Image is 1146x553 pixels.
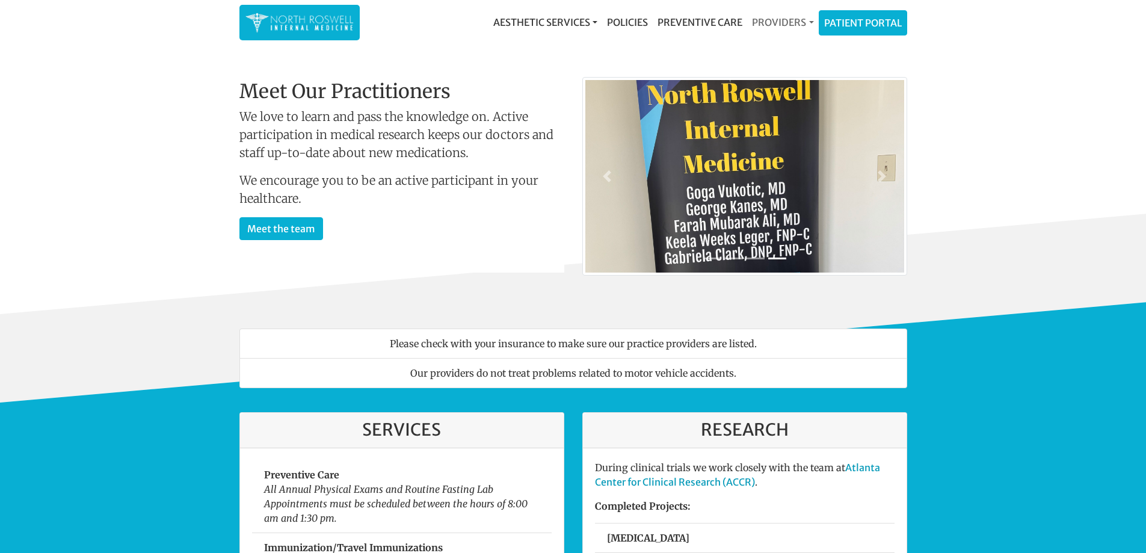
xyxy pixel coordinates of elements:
[252,420,552,440] h3: Services
[595,462,880,488] a: Atlanta Center for Clinical Research (ACCR)
[607,532,689,544] strong: [MEDICAL_DATA]
[264,483,528,524] em: All Annual Physical Exams and Routine Fasting Lab Appointments must be scheduled between the hour...
[488,10,602,34] a: Aesthetic Services
[653,10,747,34] a: Preventive Care
[264,469,339,481] strong: Preventive Care
[239,329,907,359] li: Please check with your insurance to make sure our practice providers are listed.
[239,171,564,208] p: We encourage you to be an active participant in your healthcare.
[602,10,653,34] a: Policies
[239,217,323,240] a: Meet the team
[747,10,818,34] a: Providers
[239,108,564,162] p: We love to learn and pass the knowledge on. Active participation in medical research keeps our do...
[819,11,907,35] a: Patient Portal
[595,500,691,512] strong: Completed Projects:
[595,420,895,440] h3: Research
[239,358,907,388] li: Our providers do not treat problems related to motor vehicle accidents.
[239,80,564,103] h2: Meet Our Practitioners
[595,460,895,489] p: During clinical trials we work closely with the team at .
[245,11,354,34] img: North Roswell Internal Medicine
